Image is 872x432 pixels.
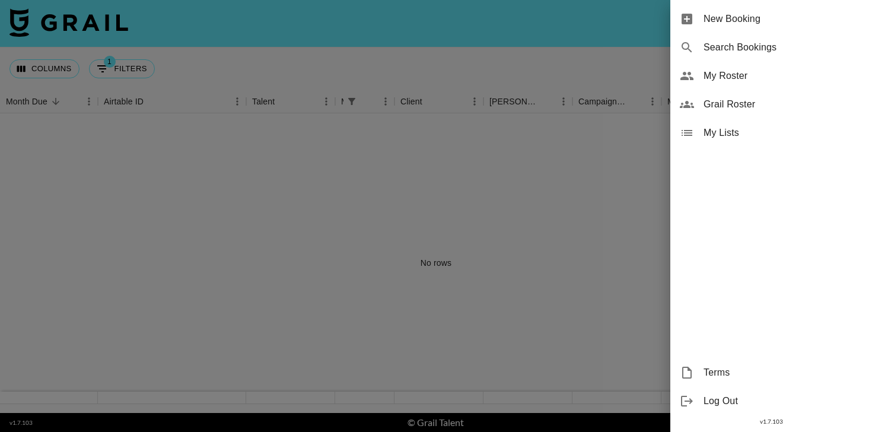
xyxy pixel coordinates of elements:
div: New Booking [670,5,872,33]
span: Grail Roster [704,97,863,112]
div: Terms [670,358,872,387]
span: My Lists [704,126,863,140]
div: My Roster [670,62,872,90]
div: Log Out [670,387,872,415]
span: My Roster [704,69,863,83]
span: New Booking [704,12,863,26]
span: Terms [704,366,863,380]
span: Log Out [704,394,863,408]
div: Search Bookings [670,33,872,62]
div: v 1.7.103 [670,415,872,428]
div: My Lists [670,119,872,147]
div: Grail Roster [670,90,872,119]
span: Search Bookings [704,40,863,55]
